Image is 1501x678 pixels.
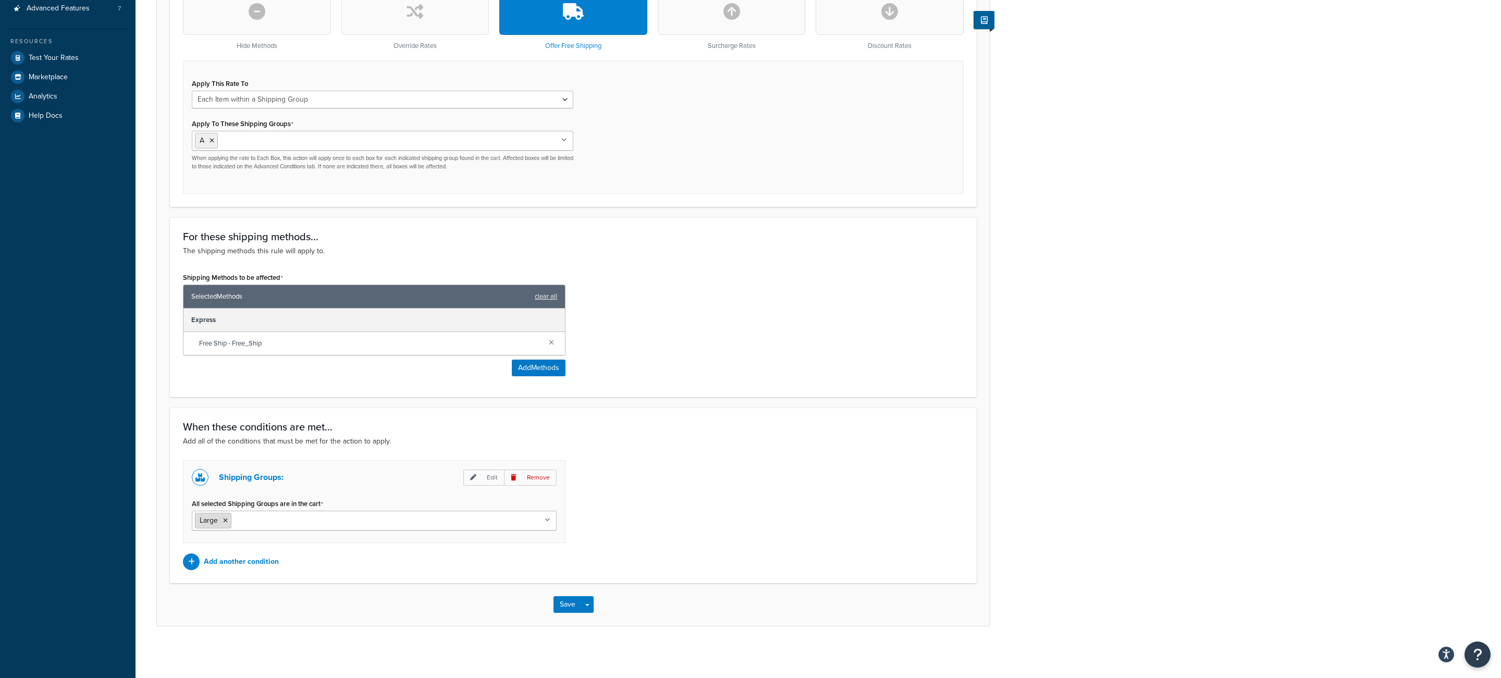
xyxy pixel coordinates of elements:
a: clear all [535,289,557,304]
button: AddMethods [512,360,565,376]
button: Open Resource Center [1465,642,1491,668]
button: Save [553,596,582,613]
a: Analytics [8,87,128,106]
button: Show Help Docs [974,11,994,29]
label: Shipping Methods to be affected [183,274,283,282]
p: Add another condition [204,554,279,569]
span: A [200,135,204,146]
p: Remove [504,470,557,486]
a: Test Your Rates [8,48,128,67]
span: Free Ship - Free_Ship [199,336,540,351]
p: When applying the rate to Each Box, this action will apply once to each box for each indicated sh... [192,154,573,170]
h3: For these shipping methods... [183,231,964,242]
p: Add all of the conditions that must be met for the action to apply. [183,436,964,447]
p: The shipping methods this rule will apply to. [183,245,964,257]
a: Help Docs [8,106,128,125]
span: Analytics [29,92,57,101]
label: Apply This Rate To [192,80,248,88]
div: Express [183,309,565,332]
span: 7 [118,4,121,13]
label: All selected Shipping Groups are in the cart [192,500,323,508]
span: Marketplace [29,73,68,82]
a: Marketplace [8,68,128,87]
span: Selected Methods [191,289,530,304]
span: Test Your Rates [29,54,79,63]
h3: When these conditions are met... [183,421,964,433]
span: Help Docs [29,112,63,120]
p: Shipping Groups: [219,470,284,485]
label: Apply To These Shipping Groups [192,120,293,128]
span: Large [200,515,218,526]
div: Resources [8,37,128,46]
p: Edit [463,470,504,486]
span: Advanced Features [27,4,90,13]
